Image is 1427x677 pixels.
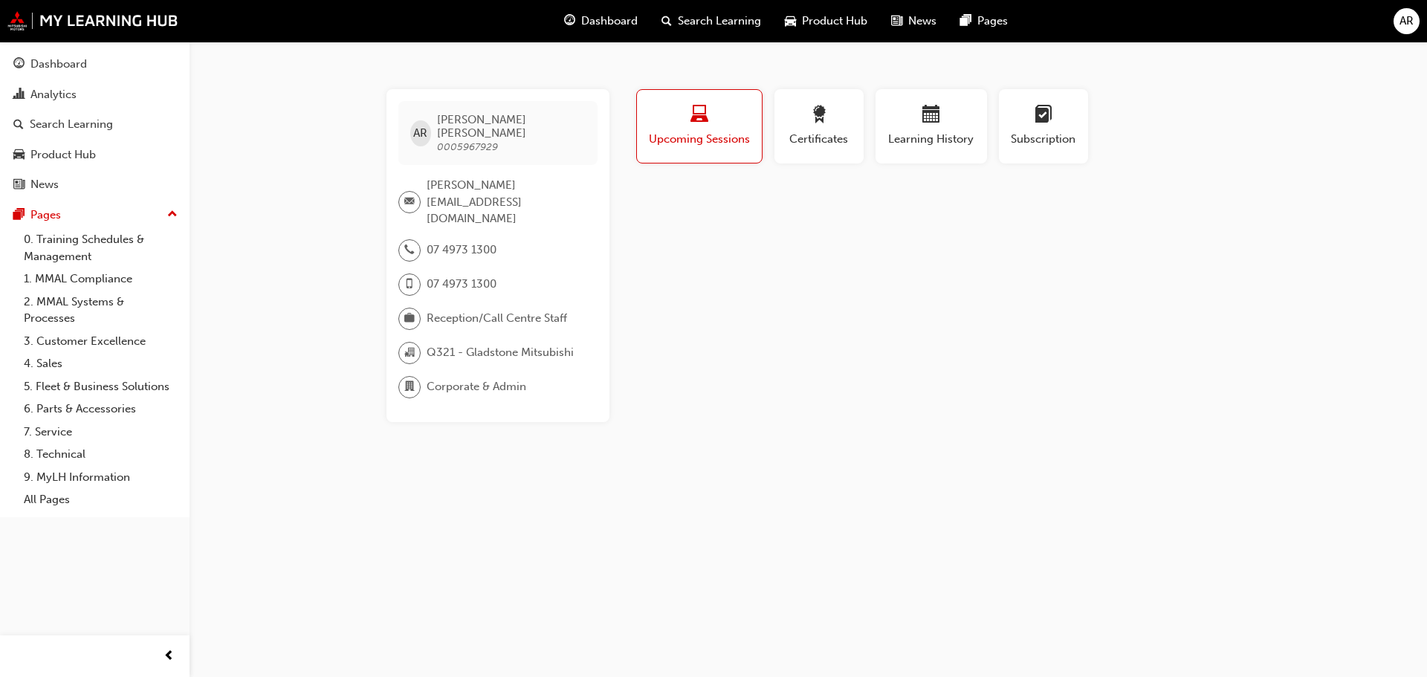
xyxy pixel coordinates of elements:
[18,352,184,375] a: 4. Sales
[30,56,87,73] div: Dashboard
[18,421,184,444] a: 7. Service
[6,111,184,138] a: Search Learning
[427,378,526,395] span: Corporate & Admin
[13,149,25,162] span: car-icon
[773,6,879,36] a: car-iconProduct Hub
[13,209,25,222] span: pages-icon
[786,131,852,148] span: Certificates
[164,647,175,666] span: prev-icon
[6,81,184,108] a: Analytics
[18,443,184,466] a: 8. Technical
[810,106,828,126] span: award-icon
[690,106,708,126] span: laptop-icon
[1400,13,1414,30] span: AR
[6,171,184,198] a: News
[552,6,650,36] a: guage-iconDashboard
[18,268,184,291] a: 1. MMAL Compliance
[30,207,61,224] div: Pages
[30,176,59,193] div: News
[6,201,184,229] button: Pages
[30,86,77,103] div: Analytics
[7,11,178,30] img: mmal
[404,192,415,212] span: email-icon
[13,178,25,192] span: news-icon
[18,466,184,489] a: 9. MyLH Information
[427,344,574,361] span: Q321 - Gladstone Mitsubishi
[18,398,184,421] a: 6. Parts & Accessories
[13,58,25,71] span: guage-icon
[18,375,184,398] a: 5. Fleet & Business Solutions
[30,146,96,163] div: Product Hub
[13,88,25,102] span: chart-icon
[581,13,638,30] span: Dashboard
[18,228,184,268] a: 0. Training Schedules & Management
[661,12,672,30] span: search-icon
[18,488,184,511] a: All Pages
[404,343,415,363] span: organisation-icon
[6,141,184,169] a: Product Hub
[427,310,567,327] span: Reception/Call Centre Staff
[404,241,415,260] span: phone-icon
[876,89,987,163] button: Learning History
[960,12,971,30] span: pages-icon
[887,131,976,148] span: Learning History
[636,89,763,163] button: Upcoming Sessions
[879,6,948,36] a: news-iconNews
[30,116,113,133] div: Search Learning
[427,276,496,293] span: 07 4973 1300
[908,13,936,30] span: News
[891,12,902,30] span: news-icon
[437,140,498,153] span: 0005967929
[6,48,184,201] button: DashboardAnalyticsSearch LearningProduct HubNews
[1010,131,1077,148] span: Subscription
[1035,106,1052,126] span: learningplan-icon
[413,125,427,142] span: AR
[427,242,496,259] span: 07 4973 1300
[785,12,796,30] span: car-icon
[802,13,867,30] span: Product Hub
[1394,8,1420,34] button: AR
[167,205,178,224] span: up-icon
[648,131,751,148] span: Upcoming Sessions
[18,330,184,353] a: 3. Customer Excellence
[6,51,184,78] a: Dashboard
[404,275,415,294] span: mobile-icon
[977,13,1008,30] span: Pages
[427,177,586,227] span: [PERSON_NAME][EMAIL_ADDRESS][DOMAIN_NAME]
[564,12,575,30] span: guage-icon
[678,13,761,30] span: Search Learning
[650,6,773,36] a: search-iconSearch Learning
[999,89,1088,163] button: Subscription
[948,6,1020,36] a: pages-iconPages
[437,113,585,140] span: [PERSON_NAME] [PERSON_NAME]
[922,106,940,126] span: calendar-icon
[18,291,184,330] a: 2. MMAL Systems & Processes
[404,309,415,328] span: briefcase-icon
[404,378,415,397] span: department-icon
[13,118,24,132] span: search-icon
[774,89,864,163] button: Certificates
